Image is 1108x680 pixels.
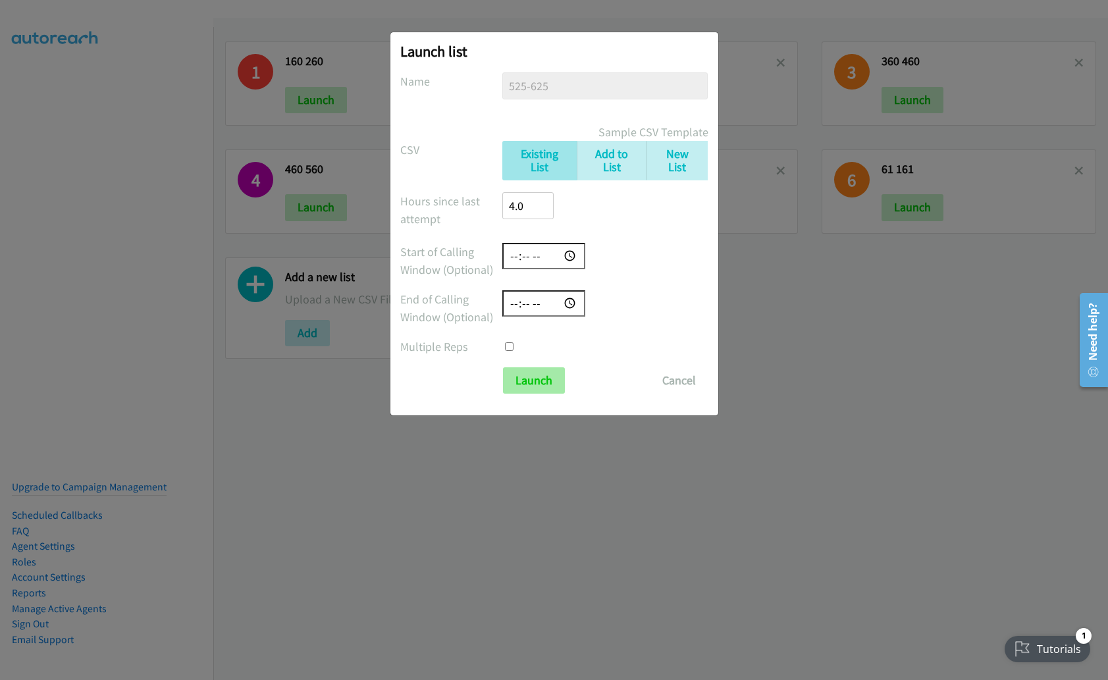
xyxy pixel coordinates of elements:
a: Add to List [577,141,647,181]
label: Multiple Reps [400,338,503,355]
button: Cancel [650,367,708,394]
label: CSV [400,141,503,159]
label: Start of Calling Window (Optional) [400,243,503,278]
iframe: Checklist [997,623,1098,670]
h2: Launch list [400,42,708,61]
label: End of Calling Window (Optional) [400,290,503,326]
a: Sample CSV Template [598,123,708,141]
a: New List [646,141,708,181]
input: Launch [503,367,565,394]
label: Hours since last attempt [400,192,503,228]
a: Existing List [502,141,576,181]
iframe: Resource Center [1070,288,1108,392]
label: Name [400,72,503,90]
